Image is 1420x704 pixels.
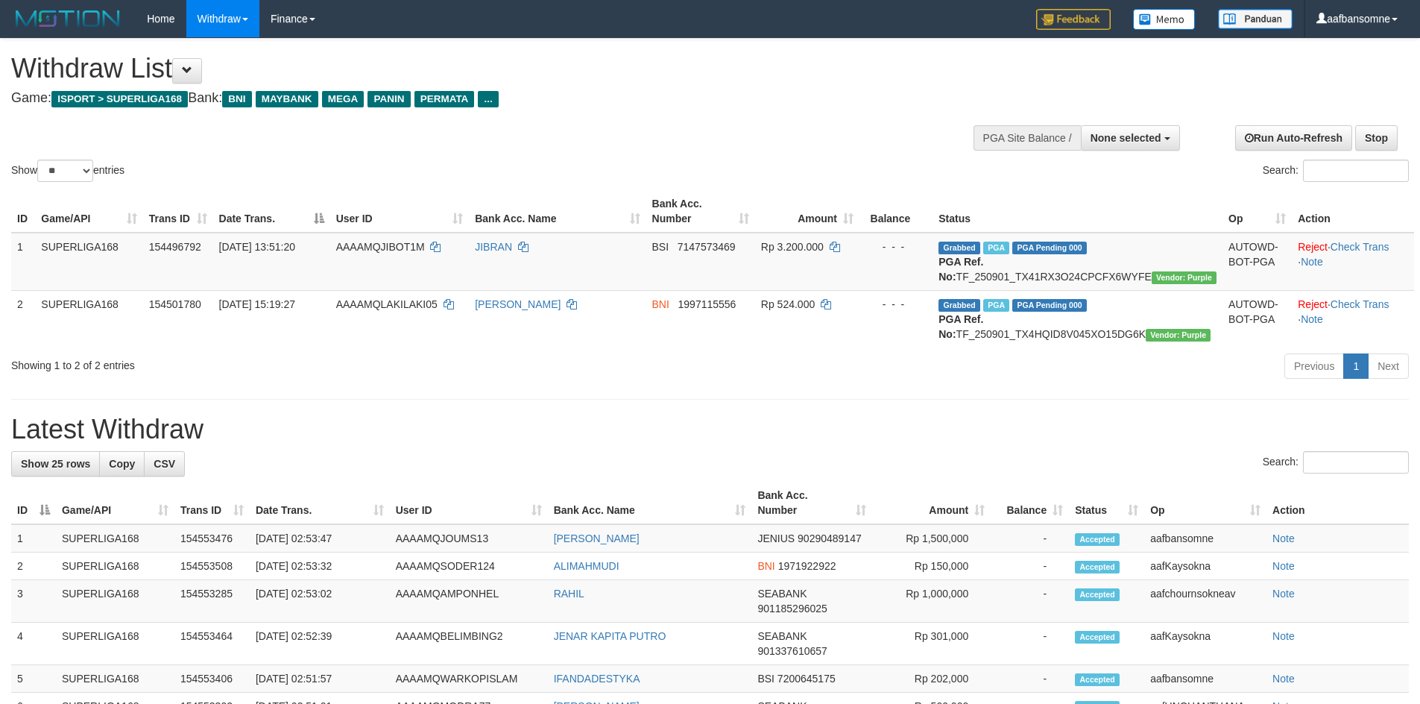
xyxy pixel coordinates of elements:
[761,241,824,253] span: Rp 3.200.000
[554,532,640,544] a: [PERSON_NAME]
[1263,160,1409,182] label: Search:
[1144,623,1266,665] td: aafKaysokna
[35,233,142,291] td: SUPERLIGA168
[678,298,736,310] span: Copy 1997115556 to clipboard
[143,190,213,233] th: Trans ID: activate to sort column ascending
[646,190,755,233] th: Bank Acc. Number: activate to sort column ascending
[991,665,1069,693] td: -
[1272,532,1295,544] a: Note
[652,298,669,310] span: BNI
[475,241,512,253] a: JIBRAN
[872,665,991,693] td: Rp 202,000
[219,298,295,310] span: [DATE] 15:19:27
[865,297,927,312] div: - - -
[761,298,815,310] span: Rp 524.000
[35,290,142,348] td: SUPERLIGA168
[1144,524,1266,553] td: aafbansomne
[865,239,927,254] div: - - -
[11,54,932,84] h1: Withdraw List
[757,673,774,685] span: BSI
[219,241,295,253] span: [DATE] 13:51:20
[1292,290,1414,348] td: · ·
[1075,588,1120,601] span: Accepted
[56,665,174,693] td: SUPERLIGA168
[1222,290,1292,348] td: AUTOWD-BOT-PGA
[322,91,365,107] span: MEGA
[991,580,1069,623] td: -
[1146,329,1211,342] span: Vendor URL: https://trx4.1velocity.biz
[11,352,581,373] div: Showing 1 to 2 of 2 entries
[1144,553,1266,580] td: aafKaysokna
[1075,631,1120,644] span: Accepted
[174,623,250,665] td: 154553464
[1012,299,1087,312] span: PGA Pending
[1301,256,1323,268] a: Note
[11,623,56,665] td: 4
[213,190,330,233] th: Date Trans.: activate to sort column descending
[390,623,548,665] td: AAAAMQBELIMBING2
[11,233,35,291] td: 1
[1069,482,1144,524] th: Status: activate to sort column ascending
[11,290,35,348] td: 2
[1235,125,1352,151] a: Run Auto-Refresh
[11,451,100,477] a: Show 25 rows
[11,580,56,623] td: 3
[174,524,250,553] td: 154553476
[250,665,390,693] td: [DATE] 02:51:57
[938,242,980,254] span: Grabbed
[11,524,56,553] td: 1
[11,415,1409,444] h1: Latest Withdraw
[991,482,1069,524] th: Balance: activate to sort column ascending
[390,553,548,580] td: AAAAMQSODER124
[1222,233,1292,291] td: AUTOWD-BOT-PGA
[933,190,1222,233] th: Status
[367,91,410,107] span: PANIN
[56,580,174,623] td: SUPERLIGA168
[1075,673,1120,686] span: Accepted
[149,298,201,310] span: 154501780
[1081,125,1180,151] button: None selected
[1292,190,1414,233] th: Action
[174,580,250,623] td: 154553285
[250,524,390,553] td: [DATE] 02:53:47
[757,532,795,544] span: JENIUS
[757,588,807,600] span: SEABANK
[938,299,980,312] span: Grabbed
[872,623,991,665] td: Rp 301,000
[56,482,174,524] th: Game/API: activate to sort column ascending
[554,588,584,600] a: RAHIL
[757,645,827,657] span: Copy 901337610657 to clipboard
[1036,9,1111,30] img: Feedback.jpg
[1091,132,1161,144] span: None selected
[336,298,438,310] span: AAAAMQLAKILAKI05
[336,241,425,253] span: AAAAMQJIBOT1M
[250,553,390,580] td: [DATE] 02:53:32
[109,458,135,470] span: Copy
[330,190,470,233] th: User ID: activate to sort column ascending
[1266,482,1409,524] th: Action
[1075,561,1120,573] span: Accepted
[1272,560,1295,572] a: Note
[991,524,1069,553] td: -
[778,560,836,572] span: Copy 1971922922 to clipboard
[554,560,619,572] a: ALIMAHMUDI
[554,673,640,685] a: IFANDADESTYKA
[1218,9,1293,29] img: panduan.png
[872,482,991,524] th: Amount: activate to sort column ascending
[1303,160,1409,182] input: Search:
[478,91,498,107] span: ...
[1292,233,1414,291] td: · ·
[1272,673,1295,685] a: Note
[390,482,548,524] th: User ID: activate to sort column ascending
[1272,588,1295,600] a: Note
[678,241,736,253] span: Copy 7147573469 to clipboard
[974,125,1081,151] div: PGA Site Balance /
[798,532,862,544] span: Copy 90290489147 to clipboard
[1144,665,1266,693] td: aafbansomne
[250,482,390,524] th: Date Trans.: activate to sort column ascending
[1263,451,1409,474] label: Search:
[1272,630,1295,642] a: Note
[1012,242,1087,254] span: PGA Pending
[11,160,124,182] label: Show entries
[1355,125,1398,151] a: Stop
